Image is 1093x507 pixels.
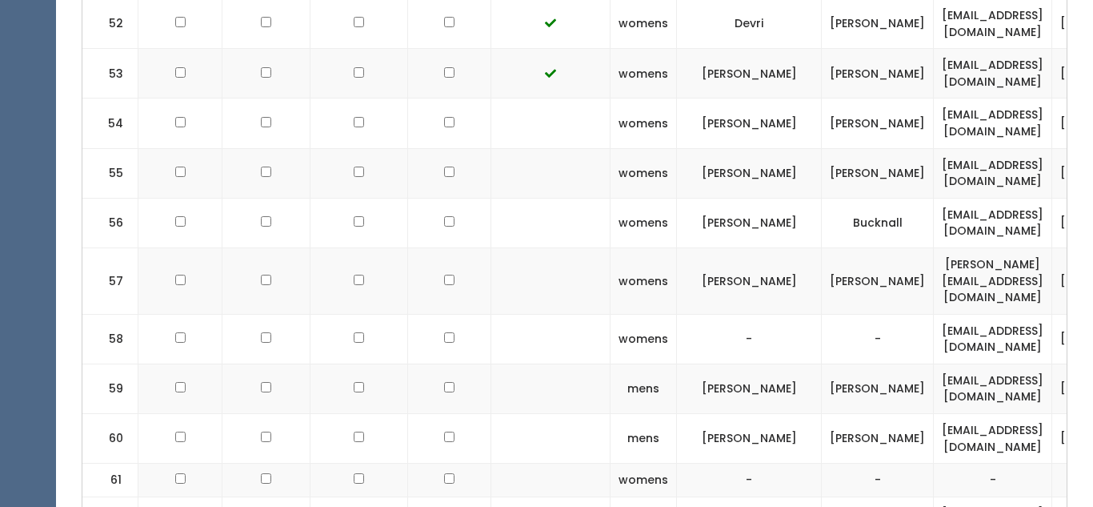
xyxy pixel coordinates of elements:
[82,49,138,99] td: 53
[822,314,934,364] td: -
[677,247,822,314] td: [PERSON_NAME]
[677,364,822,413] td: [PERSON_NAME]
[934,148,1052,198] td: [EMAIL_ADDRESS][DOMAIN_NAME]
[677,148,822,198] td: [PERSON_NAME]
[82,464,138,497] td: 61
[611,99,677,148] td: womens
[82,314,138,364] td: 58
[611,198,677,247] td: womens
[822,247,934,314] td: [PERSON_NAME]
[822,414,934,464] td: [PERSON_NAME]
[82,247,138,314] td: 57
[611,464,677,497] td: womens
[677,414,822,464] td: [PERSON_NAME]
[822,464,934,497] td: -
[934,198,1052,247] td: [EMAIL_ADDRESS][DOMAIN_NAME]
[822,198,934,247] td: Bucknall
[822,49,934,99] td: [PERSON_NAME]
[677,198,822,247] td: [PERSON_NAME]
[611,314,677,364] td: womens
[934,464,1052,497] td: -
[611,247,677,314] td: womens
[934,414,1052,464] td: [EMAIL_ADDRESS][DOMAIN_NAME]
[82,198,138,247] td: 56
[611,148,677,198] td: womens
[677,99,822,148] td: [PERSON_NAME]
[822,148,934,198] td: [PERSON_NAME]
[677,49,822,99] td: [PERSON_NAME]
[82,364,138,413] td: 59
[611,414,677,464] td: mens
[611,364,677,413] td: mens
[934,314,1052,364] td: [EMAIL_ADDRESS][DOMAIN_NAME]
[934,99,1052,148] td: [EMAIL_ADDRESS][DOMAIN_NAME]
[934,247,1052,314] td: [PERSON_NAME][EMAIL_ADDRESS][DOMAIN_NAME]
[82,148,138,198] td: 55
[822,364,934,413] td: [PERSON_NAME]
[934,364,1052,413] td: [EMAIL_ADDRESS][DOMAIN_NAME]
[677,314,822,364] td: -
[82,99,138,148] td: 54
[934,49,1052,99] td: [EMAIL_ADDRESS][DOMAIN_NAME]
[611,49,677,99] td: womens
[82,414,138,464] td: 60
[677,464,822,497] td: -
[822,99,934,148] td: [PERSON_NAME]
